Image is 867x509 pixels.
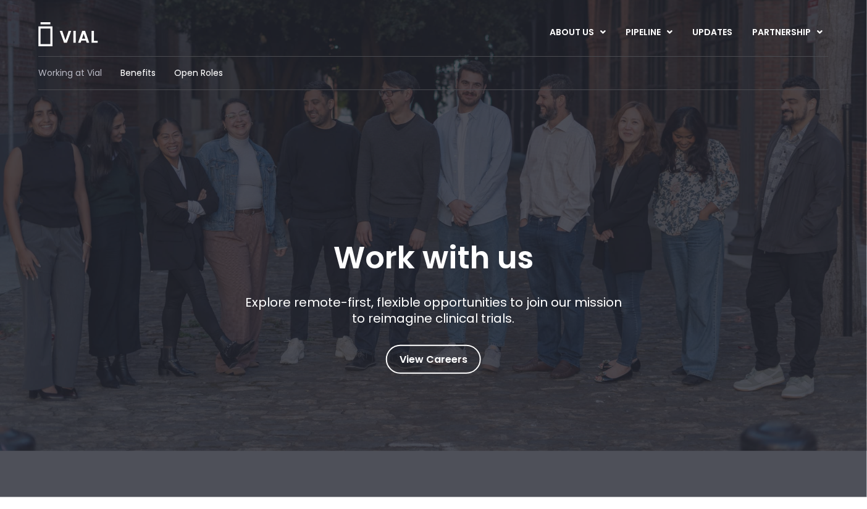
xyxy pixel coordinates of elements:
[616,22,682,43] a: PIPELINEMenu Toggle
[174,67,223,80] a: Open Roles
[241,294,627,326] p: Explore remote-first, flexible opportunities to join our mission to reimagine clinical trials.
[683,22,742,43] a: UPDATES
[37,22,99,46] img: Vial Logo
[38,67,102,80] a: Working at Vial
[386,345,481,374] a: View Careers
[540,22,616,43] a: ABOUT USMenu Toggle
[400,352,467,368] span: View Careers
[743,22,833,43] a: PARTNERSHIPMenu Toggle
[120,67,156,80] a: Benefits
[333,240,534,276] h1: Work with us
